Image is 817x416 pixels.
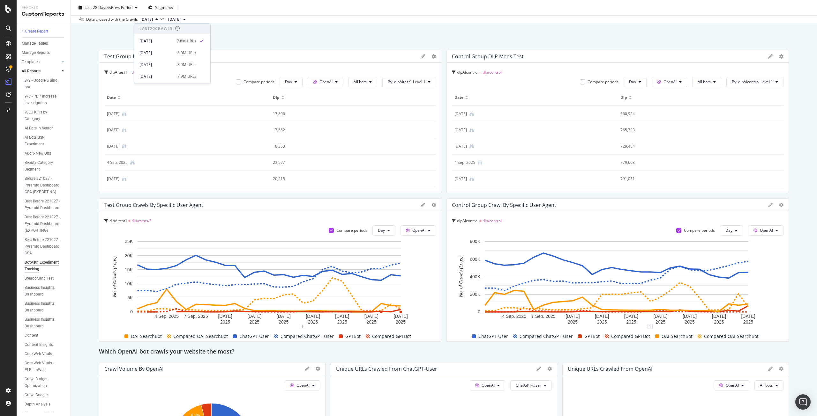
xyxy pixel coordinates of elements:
[22,49,66,56] a: Manage Reports
[452,238,781,326] div: A chart.
[25,275,54,282] div: Breadcrumb Test
[25,316,66,330] a: Business Insights Dashboard
[25,376,61,389] div: Crawl Budget Optimization
[656,319,665,325] text: 2025
[247,314,261,319] text: [DATE]
[25,93,62,106] div: 9/6 - PDP Increase Investigation
[336,366,437,372] div: Unique URLs Crawled from ChatGPT-User
[611,332,650,340] span: Compared GPTBot
[25,341,53,348] div: Content Insights
[139,62,174,68] div: [DATE]
[588,79,618,84] div: Compare periods
[584,332,600,340] span: GPTBot
[139,38,173,44] div: [DATE]
[22,68,41,75] div: All Reports
[139,74,174,79] div: [DATE]
[273,160,417,165] div: 23,577
[273,95,280,100] span: dlp
[648,324,653,329] div: 1
[470,292,480,297] text: 200K
[452,202,556,208] div: Control Group Crawl by Specific User Agent
[364,314,379,319] text: [DATE]
[130,309,133,314] text: 0
[25,93,66,106] a: 9/6 - PDP Increase Investigation
[104,238,434,326] svg: A chart.
[457,69,478,75] span: dlpAIcontrol
[452,53,524,60] div: Control Group DLP Mens Test
[25,77,60,91] div: 8/2 - Google & Bing bot
[218,314,232,319] text: [DATE]
[732,79,773,84] span: By: dlpAIcontrol Level 1
[620,127,765,133] div: 765,733
[22,49,50,56] div: Manage Reports
[300,324,305,329] div: 1
[741,314,755,319] text: [DATE]
[22,40,48,47] div: Manage Tables
[128,69,131,75] span: =
[107,111,119,117] div: 1 Sep. 2025
[128,218,131,223] span: =
[25,259,61,273] div: BotPath Experiment Tracking
[348,77,377,87] button: All bots
[483,218,502,223] span: dlp/control
[140,17,153,22] span: 2025 Sep. 22nd
[531,314,556,319] text: 7 Sep. 2025
[712,314,726,319] text: [DATE]
[396,319,406,325] text: 2025
[25,332,38,339] div: Content
[482,383,495,388] span: OpenAI
[479,218,482,223] span: =
[336,228,367,233] div: Compare periods
[754,380,783,390] button: All bots
[684,228,715,233] div: Compare periods
[620,95,627,100] span: dlp
[161,16,166,22] span: vs
[25,332,66,339] a: Content
[308,77,343,87] button: OpenAI
[626,319,636,325] text: 2025
[725,228,732,233] span: Day
[337,319,347,325] text: 2025
[22,28,66,35] a: + Create Report
[125,281,133,286] text: 10K
[685,319,695,325] text: 2025
[335,314,349,319] text: [DATE]
[470,239,480,244] text: 800K
[624,314,638,319] text: [DATE]
[479,69,482,75] span: =
[345,332,361,340] span: GPTBot
[760,228,773,233] span: OpenAI
[597,319,607,325] text: 2025
[25,351,66,357] a: Core Web Vitals
[470,274,480,279] text: 400K
[285,79,292,84] span: Day
[319,79,333,84] span: OpenAI
[653,314,667,319] text: [DATE]
[25,259,66,273] a: BotPath Experiment Tracking
[25,109,60,122] div: \SEO KPIs by Category
[273,143,417,149] div: 18,363
[22,68,60,75] a: All Reports
[25,125,54,132] div: AI Bots in Search
[25,284,61,298] div: Business Insights Dashboard
[388,79,425,84] span: By: dlpAItest1 Level 1
[273,111,417,117] div: 17,806
[25,150,51,157] div: Audit- New Urls
[568,366,652,372] div: Unique URLs Crawled from OpenAI
[25,284,66,298] a: Business Insights Dashboard
[394,314,408,319] text: [DATE]
[748,225,783,236] button: OpenAI
[454,127,467,133] div: 2 Sep. 2025
[99,347,789,357] div: Which OpenAI bot crawls your website the most?
[125,267,133,272] text: 15K
[25,275,66,282] a: Breadcrumb Test
[25,237,63,257] div: Best Before 221027 - Pyramid Dashboard CSA
[25,300,61,314] div: Business Insights Dashboard
[568,319,578,325] text: 2025
[125,239,133,244] text: 25K
[714,319,724,325] text: 2025
[22,5,65,11] div: Reports
[470,257,480,262] text: 600K
[139,26,173,31] div: Last 20 Crawls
